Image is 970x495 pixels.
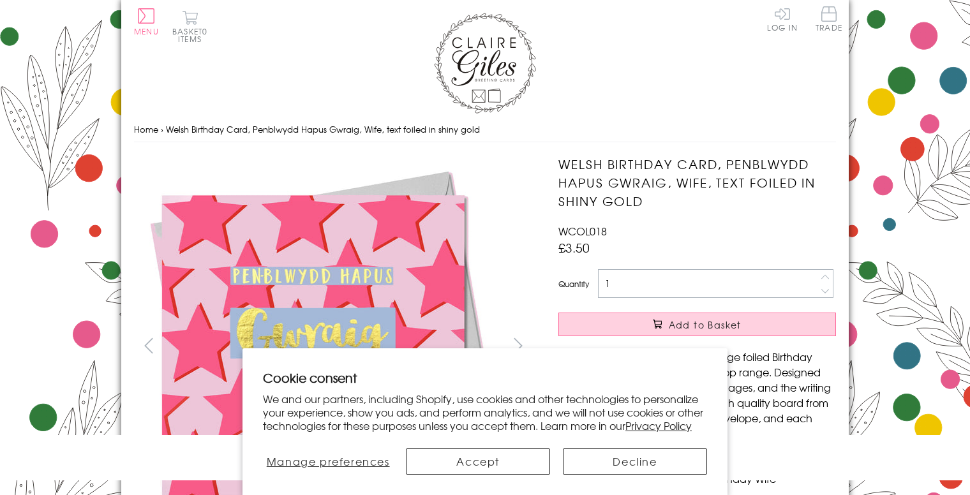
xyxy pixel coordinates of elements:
button: Basket0 items [172,10,207,43]
a: Log In [767,6,798,31]
span: WCOL018 [558,223,607,239]
button: Menu [134,8,159,35]
a: Home [134,123,158,135]
nav: breadcrumbs [134,117,836,143]
span: 0 items [178,26,207,45]
span: Menu [134,26,159,37]
h1: Welsh Birthday Card, Penblwydd Hapus Gwraig, Wife, text foiled in shiny gold [558,155,836,210]
button: prev [134,331,163,360]
p: We and our partners, including Shopify, use cookies and other technologies to personalize your ex... [263,392,707,432]
a: Trade [816,6,842,34]
a: Privacy Policy [625,418,692,433]
span: Add to Basket [669,318,742,331]
button: Decline [563,448,707,475]
span: Trade [816,6,842,31]
img: Claire Giles Greetings Cards [434,13,536,114]
label: Quantity [558,278,589,290]
button: next [504,331,533,360]
span: › [161,123,163,135]
button: Accept [406,448,550,475]
button: Add to Basket [558,313,836,336]
span: £3.50 [558,239,590,256]
span: Manage preferences [267,454,390,469]
button: Manage preferences [263,448,393,475]
span: Welsh Birthday Card, Penblwydd Hapus Gwraig, Wife, text foiled in shiny gold [166,123,480,135]
h2: Cookie consent [263,369,707,387]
